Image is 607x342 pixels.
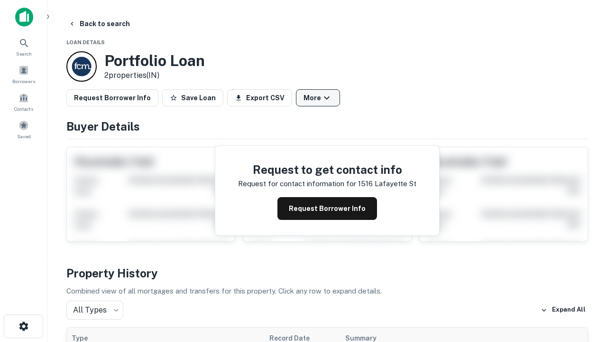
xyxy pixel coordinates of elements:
span: Borrowers [12,77,35,85]
span: Saved [17,133,31,140]
h4: Buyer Details [66,118,588,135]
a: Saved [3,116,45,142]
button: More [296,89,340,106]
button: Expand All [538,303,588,317]
button: Request Borrower Info [277,197,377,220]
h4: Request to get contact info [238,161,416,178]
a: Contacts [3,89,45,114]
button: Back to search [64,15,134,32]
a: Borrowers [3,61,45,87]
span: Loan Details [66,39,105,45]
h3: Portfolio Loan [104,52,205,70]
p: 2 properties (IN) [104,70,205,81]
p: Combined view of all mortgages and transfers for this property. Click any row to expand details. [66,285,588,297]
span: Search [16,50,32,57]
p: 1516 lafayette st [358,178,416,190]
div: All Types [66,301,123,320]
iframe: Chat Widget [560,266,607,312]
button: Save Loan [162,89,223,106]
p: Request for contact information for [238,178,356,190]
img: capitalize-icon.png [15,8,33,27]
button: Request Borrower Info [66,89,158,106]
h4: Property History [66,265,588,282]
button: Export CSV [227,89,292,106]
span: Contacts [14,105,33,113]
a: Search [3,34,45,59]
